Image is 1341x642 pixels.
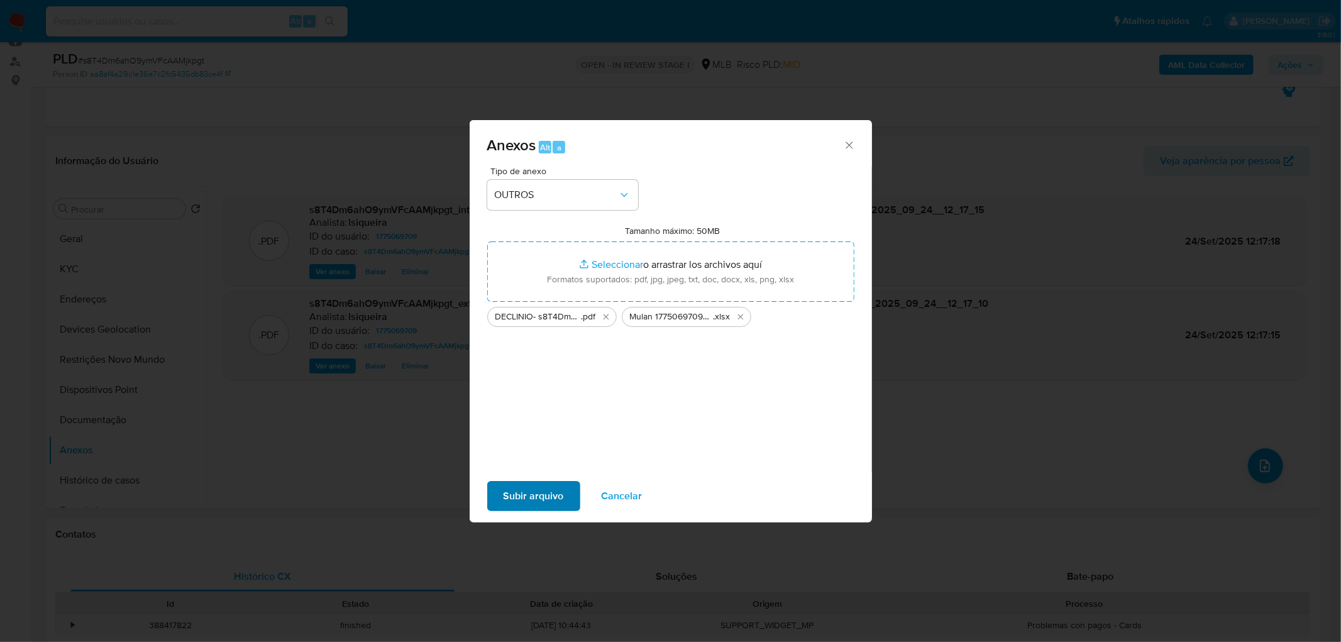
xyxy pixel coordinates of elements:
span: Cancelar [602,482,643,510]
span: OUTROS [495,189,618,201]
span: .xlsx [714,311,731,323]
span: Mulan 1775069709_2025_09_23_17_59_23 [630,311,714,323]
span: .pdf [582,311,596,323]
span: Anexos [487,134,536,156]
button: Eliminar DECLINIO- s8T4Dm6ahO9ymVFcAAMjkpgt - CPF 12095957610 - JOAO FELIPE FERREIRA ROCHA.pdf [599,309,614,324]
button: Eliminar Mulan 1775069709_2025_09_23_17_59_23.xlsx [733,309,748,324]
span: Subir arquivo [504,482,564,510]
button: Cancelar [585,481,659,511]
span: Tipo de anexo [490,167,641,175]
button: Cerrar [843,139,854,150]
button: OUTROS [487,180,638,210]
button: Subir arquivo [487,481,580,511]
ul: Archivos seleccionados [487,302,854,327]
span: Alt [540,141,550,153]
span: a [557,141,561,153]
label: Tamanho máximo: 50MB [625,225,720,236]
span: DECLINIO- s8T4Dm6ahO9ymVFcAAMjkpgt - CPF 12095957610 - [PERSON_NAME] [495,311,582,323]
